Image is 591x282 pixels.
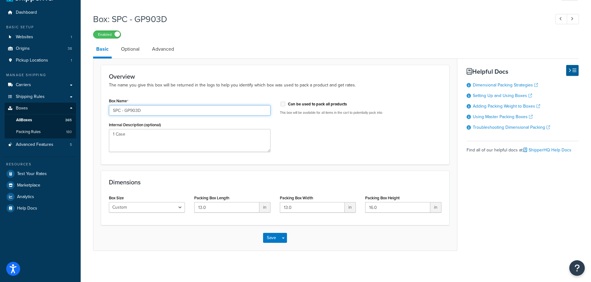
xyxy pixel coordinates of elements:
[93,31,121,38] label: Enabled
[149,42,177,57] a: Advanced
[5,203,76,214] a: Help Docs
[65,118,72,123] span: 365
[5,31,76,43] a: Websites1
[365,196,400,200] label: Packing Box Height
[70,142,72,147] span: 5
[566,65,579,76] button: Hide Help Docs
[555,14,567,24] a: Previous Record
[109,179,441,186] h3: Dimensions
[473,124,550,131] a: Troubleshooting Dimensional Packing
[473,92,532,99] a: Setting Up and Using Boxes
[16,142,53,147] span: Advanced Features
[17,183,40,188] span: Marketplace
[473,82,538,88] a: Dimensional Packing Strategies
[16,46,30,51] span: Origins
[109,82,441,89] p: The name you give this box will be returned in the logs to help you identify which box was used t...
[16,58,48,63] span: Pickup Locations
[109,129,271,152] textarea: 1 Case
[109,123,161,127] label: Internal Description (optional)
[5,7,76,18] a: Dashboard
[5,168,76,179] a: Test Your Rates
[16,35,33,40] span: Websites
[473,113,533,120] a: Using Master Packing Boxes
[5,25,76,30] div: Basic Setup
[194,196,229,200] label: Packing Box Length
[16,106,28,111] span: Boxes
[17,206,37,211] span: Help Docs
[5,114,76,126] a: AllBoxes365
[5,43,76,54] li: Origins
[16,10,37,15] span: Dashboard
[473,103,540,109] a: Adding Packing Weight to Boxes
[523,147,571,153] a: ShipperHQ Help Docs
[5,162,76,167] div: Resources
[93,42,112,58] a: Basic
[5,72,76,78] div: Manage Shipping
[71,35,72,40] span: 1
[71,58,72,63] span: 1
[68,46,72,51] span: 38
[467,141,579,155] div: Find all of our helpful docs at:
[5,31,76,43] li: Websites
[259,202,271,213] span: in
[16,129,41,135] span: Packing Rules
[5,43,76,54] a: Origins38
[5,139,76,150] a: Advanced Features5
[567,14,579,24] a: Next Record
[430,202,441,213] span: in
[66,129,72,135] span: 180
[93,13,544,25] h1: Box: SPC - GP903D
[109,99,128,104] label: Box Name
[109,196,124,200] label: Box Size
[5,191,76,202] a: Analytics
[16,82,31,88] span: Carriers
[5,103,76,114] a: Boxes
[263,233,280,243] button: Save
[569,260,585,276] button: Open Resource Center
[5,180,76,191] a: Marketplace
[118,42,143,57] a: Optional
[16,118,32,123] span: All Boxes
[5,55,76,66] a: Pickup Locations1
[345,202,356,213] span: in
[5,79,76,91] a: Carriers
[5,126,76,138] li: Packing Rules
[5,91,76,103] a: Shipping Rules
[288,101,347,107] label: Can be used to pack all products
[16,94,45,99] span: Shipping Rules
[5,139,76,150] li: Advanced Features
[17,171,47,177] span: Test Your Rates
[467,68,579,75] h3: Helpful Docs
[109,73,441,80] h3: Overview
[280,196,313,200] label: Packing Box Width
[280,110,441,115] p: This box will be available for all items in the cart to potentially pack into
[280,102,286,106] input: This option can't be selected because the box is assigned to a dimensional rule
[17,194,34,200] span: Analytics
[5,103,76,138] li: Boxes
[5,55,76,66] li: Pickup Locations
[5,126,76,138] a: Packing Rules180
